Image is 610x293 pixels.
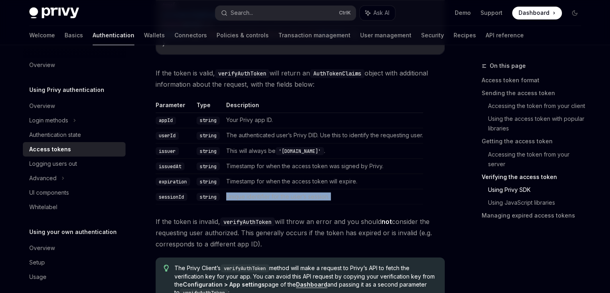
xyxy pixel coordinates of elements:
a: Dashboard [512,6,562,19]
img: dark logo [29,7,79,18]
a: Overview [23,99,126,113]
span: If the token is invalid, will throw an error and you should consider the requesting user authoriz... [156,216,445,249]
a: Using Privy SDK [488,183,588,196]
td: This will always be . [223,143,423,158]
code: sessionId [156,193,187,201]
span: Dashboard [519,9,549,17]
a: Basics [65,26,83,45]
code: expiration [156,177,190,185]
td: Timestamp for when the access token was signed by Privy. [223,158,423,173]
span: On this page [490,61,526,71]
code: verifyAuthToken [220,217,275,226]
th: Type [193,101,223,113]
td: Unique identifier for the user’s session. [223,189,423,204]
div: Overview [29,60,55,70]
code: string [197,116,220,124]
a: Dashboard [296,281,327,288]
td: The authenticated user’s Privy DID. Use this to identify the requesting user. [223,128,423,143]
a: User management [360,26,411,45]
a: Using JavaScript libraries [488,196,588,209]
a: Logging users out [23,157,126,171]
a: Managing expired access tokens [482,209,588,222]
div: UI components [29,188,69,197]
code: verifyAuthToken [221,264,269,272]
code: AuthTokenClaims [310,69,365,78]
a: Demo [455,9,471,17]
code: verifyAuthToken [215,69,270,78]
code: string [197,132,220,140]
a: API reference [486,26,524,45]
code: issuer [156,147,179,155]
span: Ctrl K [339,10,351,16]
a: Whitelabel [23,200,126,214]
th: Description [223,101,423,113]
div: Overview [29,101,55,111]
div: Overview [29,243,55,253]
a: Transaction management [278,26,351,45]
a: Accessing the token from your client [488,100,588,112]
span: Ask AI [373,9,389,17]
code: '[DOMAIN_NAME]' [276,147,324,155]
a: Using the access token with popular libraries [488,112,588,135]
a: Welcome [29,26,55,45]
code: string [197,193,220,201]
svg: Tip [164,265,169,272]
strong: Configuration > App settings [183,281,265,287]
div: Advanced [29,173,57,183]
div: Access tokens [29,144,71,154]
code: issuedAt [156,162,184,170]
a: Access tokens [23,142,126,157]
a: Accessing the token from your server [488,148,588,170]
div: Logging users out [29,159,77,169]
th: Parameter [156,101,193,113]
td: Timestamp for when the access token will expire. [223,173,423,189]
a: Setup [23,255,126,270]
strong: not [381,217,392,225]
code: appId [156,116,176,124]
a: Usage [23,270,126,284]
div: Authentication state [29,130,81,140]
a: Access token format [482,74,588,87]
button: Toggle dark mode [568,6,581,19]
div: Usage [29,272,47,282]
a: Overview [23,241,126,255]
td: Your Privy app ID. [223,112,423,128]
span: } [162,40,166,47]
a: Recipes [454,26,476,45]
a: Security [421,26,444,45]
a: Verifying the access token [482,170,588,183]
button: Ask AI [360,6,395,20]
div: Whitelabel [29,202,57,212]
a: Authentication state [23,128,126,142]
div: Search... [231,8,253,18]
a: Sending the access token [482,87,588,100]
div: Login methods [29,116,68,125]
a: Support [480,9,503,17]
a: Wallets [144,26,165,45]
h5: Using your own authentication [29,227,117,237]
a: Authentication [93,26,134,45]
div: Setup [29,258,45,267]
code: string [197,147,220,155]
a: Connectors [174,26,207,45]
button: Search...CtrlK [215,6,356,20]
a: Overview [23,58,126,72]
a: Policies & controls [217,26,269,45]
code: string [197,177,220,185]
code: userId [156,132,179,140]
a: Getting the access token [482,135,588,148]
h5: Using Privy authentication [29,85,104,95]
a: UI components [23,185,126,200]
span: If the token is valid, will return an object with additional information about the request, with ... [156,67,445,90]
code: string [197,162,220,170]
